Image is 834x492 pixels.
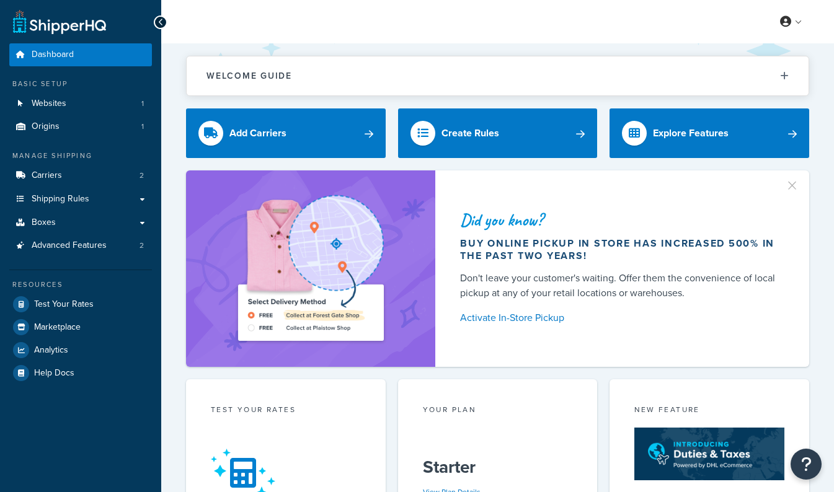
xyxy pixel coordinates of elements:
[206,71,292,81] h2: Welcome Guide
[32,99,66,109] span: Websites
[9,164,152,187] li: Carriers
[34,299,94,310] span: Test Your Rates
[9,362,152,384] a: Help Docs
[141,99,144,109] span: 1
[34,368,74,379] span: Help Docs
[610,108,809,158] a: Explore Features
[34,345,68,356] span: Analytics
[9,115,152,138] a: Origins1
[32,170,62,181] span: Carriers
[141,121,144,132] span: 1
[34,322,81,333] span: Marketplace
[9,43,152,66] a: Dashboard
[9,92,152,115] li: Websites
[460,211,779,229] div: Did you know?
[9,279,152,290] div: Resources
[441,125,499,142] div: Create Rules
[9,211,152,234] a: Boxes
[229,125,286,142] div: Add Carriers
[398,108,598,158] a: Create Rules
[9,316,152,338] a: Marketplace
[634,404,784,418] div: New Feature
[423,404,573,418] div: Your Plan
[791,449,822,480] button: Open Resource Center
[32,194,89,204] span: Shipping Rules
[211,404,361,418] div: Test your rates
[460,309,779,327] a: Activate In-Store Pickup
[140,240,144,251] span: 2
[32,50,74,60] span: Dashboard
[32,240,107,251] span: Advanced Features
[140,170,144,181] span: 2
[9,293,152,315] a: Test Your Rates
[9,151,152,161] div: Manage Shipping
[186,108,386,158] a: Add Carriers
[9,164,152,187] a: Carriers2
[653,125,729,142] div: Explore Features
[32,217,56,228] span: Boxes
[9,234,152,257] li: Advanced Features
[9,115,152,138] li: Origins
[205,189,417,348] img: ad-shirt-map-b0359fc47e01cab431d101c4b569394f6a03f54285957d908178d52f29eb9668.png
[460,271,779,301] div: Don't leave your customer's waiting. Offer them the convenience of local pickup at any of your re...
[9,234,152,257] a: Advanced Features2
[423,457,573,477] h5: Starter
[9,92,152,115] a: Websites1
[9,188,152,211] a: Shipping Rules
[187,56,809,95] button: Welcome Guide
[9,339,152,361] a: Analytics
[32,121,60,132] span: Origins
[460,237,779,262] div: Buy online pickup in store has increased 500% in the past two years!
[9,79,152,89] div: Basic Setup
